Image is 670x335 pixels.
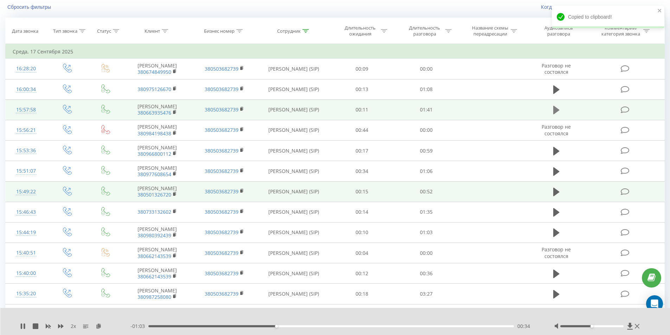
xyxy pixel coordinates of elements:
a: 380503682739 [205,147,238,154]
a: 380503682739 [205,168,238,174]
a: 380503682739 [205,250,238,256]
td: [PERSON_NAME] (SIP) [258,284,330,304]
td: 00:13 [330,79,394,99]
div: 15:35:20 [13,287,40,301]
td: [PERSON_NAME] [124,222,191,243]
td: 01:08 [394,79,459,99]
a: 380503682739 [205,127,238,133]
div: Статус [97,28,111,34]
td: [PERSON_NAME] (SIP) [258,243,330,263]
td: 00:10 [330,222,394,243]
a: 380674849950 [138,69,171,75]
span: - 01:03 [130,323,148,330]
div: 16:28:20 [13,62,40,76]
td: [PERSON_NAME] (SIP) [258,99,330,120]
td: 00:09 [330,304,394,324]
td: [PERSON_NAME] (SIP) [258,202,330,222]
td: 00:00 [394,304,459,324]
div: Accessibility label [591,325,593,328]
td: [PERSON_NAME] [124,263,191,284]
td: [PERSON_NAME] (SIP) [258,120,330,140]
div: Название схемы переадресации [471,25,509,37]
td: [PERSON_NAME] (SIP) [258,161,330,181]
div: 15:57:58 [13,103,40,117]
span: Разговор не состоялся [542,246,571,259]
a: 380966800112 [138,150,171,157]
td: 00:17 [330,141,394,161]
div: Copied to clipboard! [552,6,664,28]
span: Разговор не состоялся [542,62,571,75]
td: 00:59 [394,141,459,161]
div: 15:49:22 [13,185,40,199]
a: 380733132602 [138,208,171,215]
span: Разговор не состоялся [542,123,571,136]
div: Сотрудник [277,28,301,34]
td: 03:27 [394,284,459,304]
td: 00:34 [330,161,394,181]
a: 380662143539 [138,273,171,280]
td: [PERSON_NAME] (SIP) [258,263,330,284]
a: 380503682739 [205,229,238,236]
div: 16:00:34 [13,83,40,96]
td: [PERSON_NAME] (SIP) [258,79,330,99]
td: [PERSON_NAME] [124,59,191,79]
a: 380987258080 [138,294,171,300]
td: 00:00 [394,120,459,140]
div: Accessibility label [275,325,278,328]
td: 00:52 [394,181,459,202]
a: 380980392439 [138,232,171,239]
td: [PERSON_NAME] [124,99,191,120]
td: 00:11 [330,99,394,120]
a: 380977608654 [138,171,171,178]
td: [PERSON_NAME] [124,304,191,324]
td: 00:00 [394,243,459,263]
div: 15:40:51 [13,246,40,260]
td: 01:41 [394,99,459,120]
a: 380503682739 [205,270,238,277]
div: 15:33:23 [13,308,40,321]
td: Среда, 17 Сентября 2025 [6,45,665,59]
div: 15:56:21 [13,123,40,137]
td: 00:36 [394,263,459,284]
a: 380503682739 [205,65,238,72]
td: [PERSON_NAME] [124,181,191,202]
td: 01:06 [394,161,459,181]
div: 15:51:07 [13,164,40,178]
span: 00:34 [517,323,530,330]
td: 00:15 [330,181,394,202]
a: 380662143539 [138,253,171,259]
div: Open Intercom Messenger [646,295,663,312]
a: Когда данные могут отличаться от других систем [541,4,665,10]
div: Бизнес номер [204,28,235,34]
td: 00:00 [394,59,459,79]
a: 380984198438 [138,130,171,137]
td: 01:03 [394,222,459,243]
td: 00:09 [330,59,394,79]
td: [PERSON_NAME] (SIP) [258,59,330,79]
td: 00:12 [330,263,394,284]
a: 380975126670 [138,86,171,92]
a: 380501326720 [138,191,171,198]
td: 00:04 [330,243,394,263]
td: [PERSON_NAME] (SIP) [258,181,330,202]
div: Длительность ожидания [342,25,379,37]
button: Сбросить фильтры [5,4,55,10]
span: 2 x [71,323,76,330]
a: 380503682739 [205,290,238,297]
a: 380663935476 [138,109,171,116]
td: [PERSON_NAME] [124,284,191,304]
button: close [657,8,662,14]
div: Дата звонка [12,28,38,34]
td: 01:35 [394,202,459,222]
td: [PERSON_NAME] (SIP) [258,222,330,243]
div: Клиент [145,28,160,34]
td: [PERSON_NAME] [124,161,191,181]
a: 380503682739 [205,188,238,195]
td: [PERSON_NAME] [124,120,191,140]
td: [PERSON_NAME] (SIP) [258,141,330,161]
td: [PERSON_NAME] [124,243,191,263]
td: [PERSON_NAME] (SIP) [258,304,330,324]
a: 380503682739 [205,208,238,215]
div: 15:40:00 [13,266,40,280]
td: 00:44 [330,120,394,140]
